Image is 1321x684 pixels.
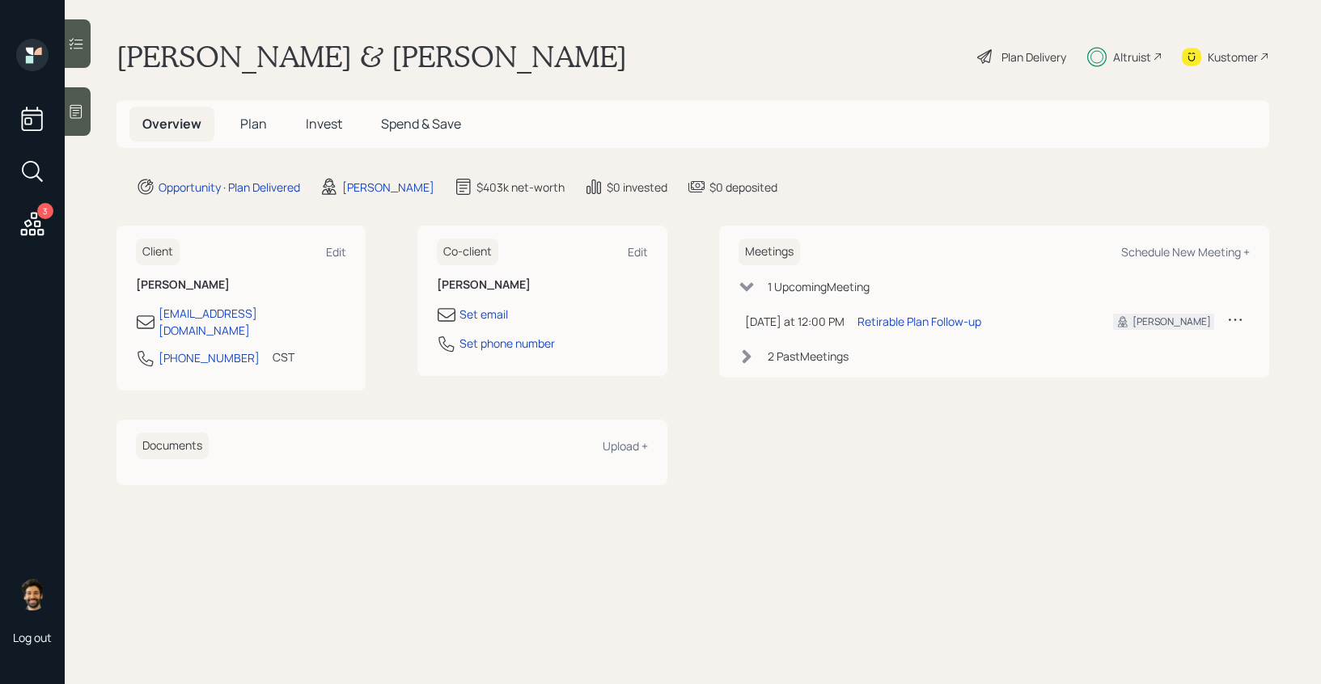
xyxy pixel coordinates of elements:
h1: [PERSON_NAME] & [PERSON_NAME] [116,39,627,74]
div: CST [273,348,294,365]
div: $403k net-worth [476,179,565,196]
h6: [PERSON_NAME] [136,278,346,292]
div: [DATE] at 12:00 PM [745,313,845,330]
h6: [PERSON_NAME] [437,278,647,292]
span: Spend & Save [381,115,461,133]
h6: Meetings [739,239,800,265]
div: [PERSON_NAME] [1133,315,1211,329]
div: $0 invested [607,179,667,196]
div: [PERSON_NAME] [342,179,434,196]
h6: Client [136,239,180,265]
span: Invest [306,115,342,133]
div: Retirable Plan Follow-up [857,313,981,330]
div: Plan Delivery [1001,49,1066,65]
span: Plan [240,115,267,133]
div: Kustomer [1208,49,1258,65]
div: Schedule New Meeting + [1121,244,1250,260]
img: eric-schwartz-headshot.png [16,578,49,610]
div: [PHONE_NUMBER] [159,349,260,366]
div: 2 Past Meeting s [768,348,849,365]
div: [EMAIL_ADDRESS][DOMAIN_NAME] [159,305,346,339]
div: Altruist [1113,49,1151,65]
div: 1 Upcoming Meeting [768,278,870,295]
div: Edit [628,244,648,260]
div: 3 [37,203,53,219]
span: Overview [142,115,201,133]
div: Set email [459,306,508,323]
div: Log out [13,630,52,645]
h6: Co-client [437,239,498,265]
div: Edit [326,244,346,260]
div: $0 deposited [709,179,777,196]
div: Upload + [603,438,648,454]
h6: Documents [136,433,209,459]
div: Opportunity · Plan Delivered [159,179,300,196]
div: Set phone number [459,335,555,352]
